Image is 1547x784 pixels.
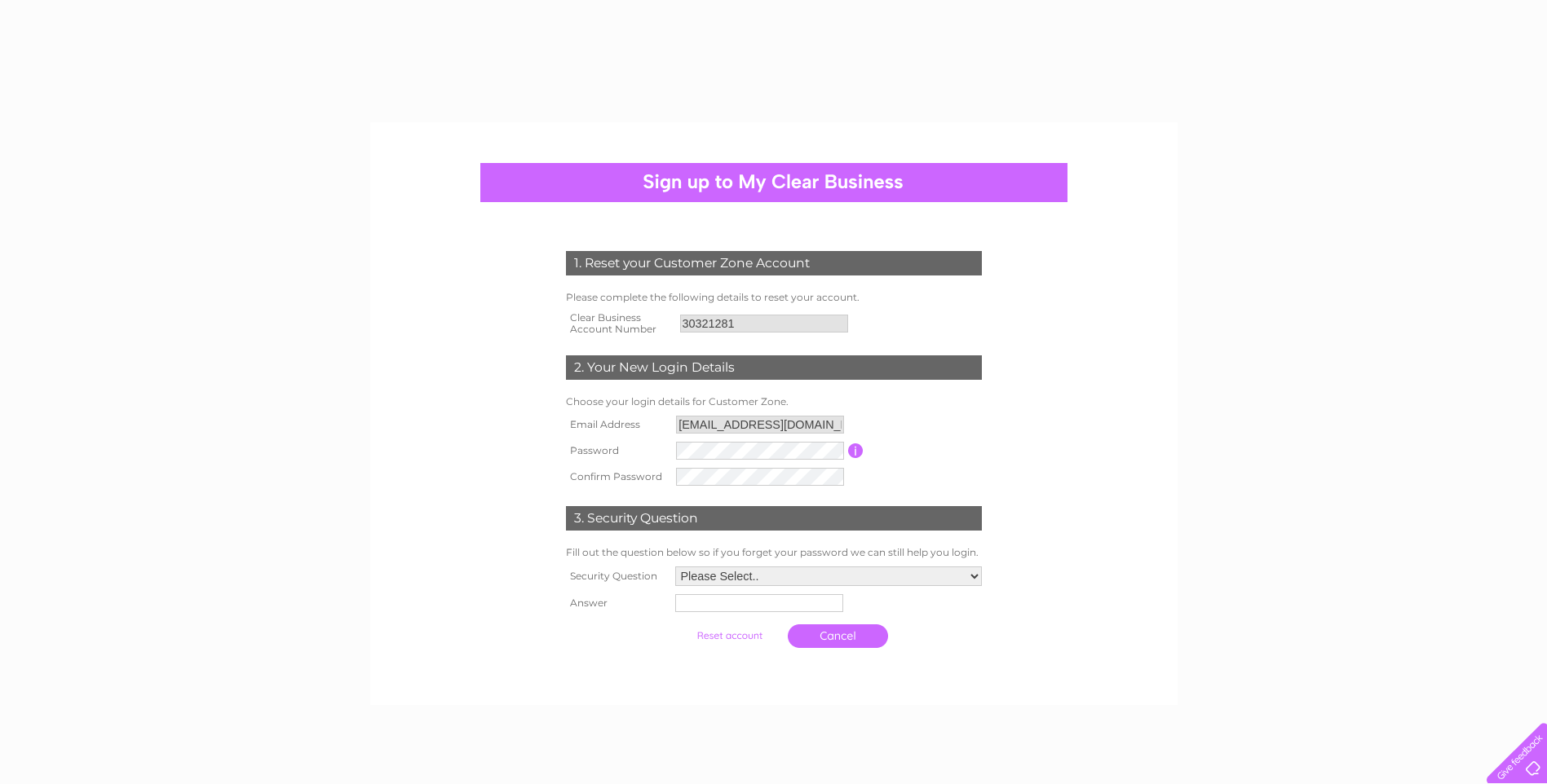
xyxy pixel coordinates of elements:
th: Security Question [562,562,671,590]
th: Clear Business Account Number [562,307,676,340]
a: Cancel [788,624,888,648]
th: Answer [562,590,671,616]
td: Choose your login details for Customer Zone. [562,392,986,412]
th: Email Address [562,412,673,438]
div: 1. Reset your Customer Zone Account [566,251,982,275]
th: Password [562,438,673,464]
div: 3. Security Question [566,506,982,531]
th: Confirm Password [562,464,673,490]
input: Submit [679,624,780,647]
input: Information [848,443,864,458]
td: Please complete the following details to reset your account. [562,288,986,307]
td: Fill out the question below so if you forget your password we can still help you login. [562,543,986,562]
div: 2. Your New Login Details [566,355,982,380]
